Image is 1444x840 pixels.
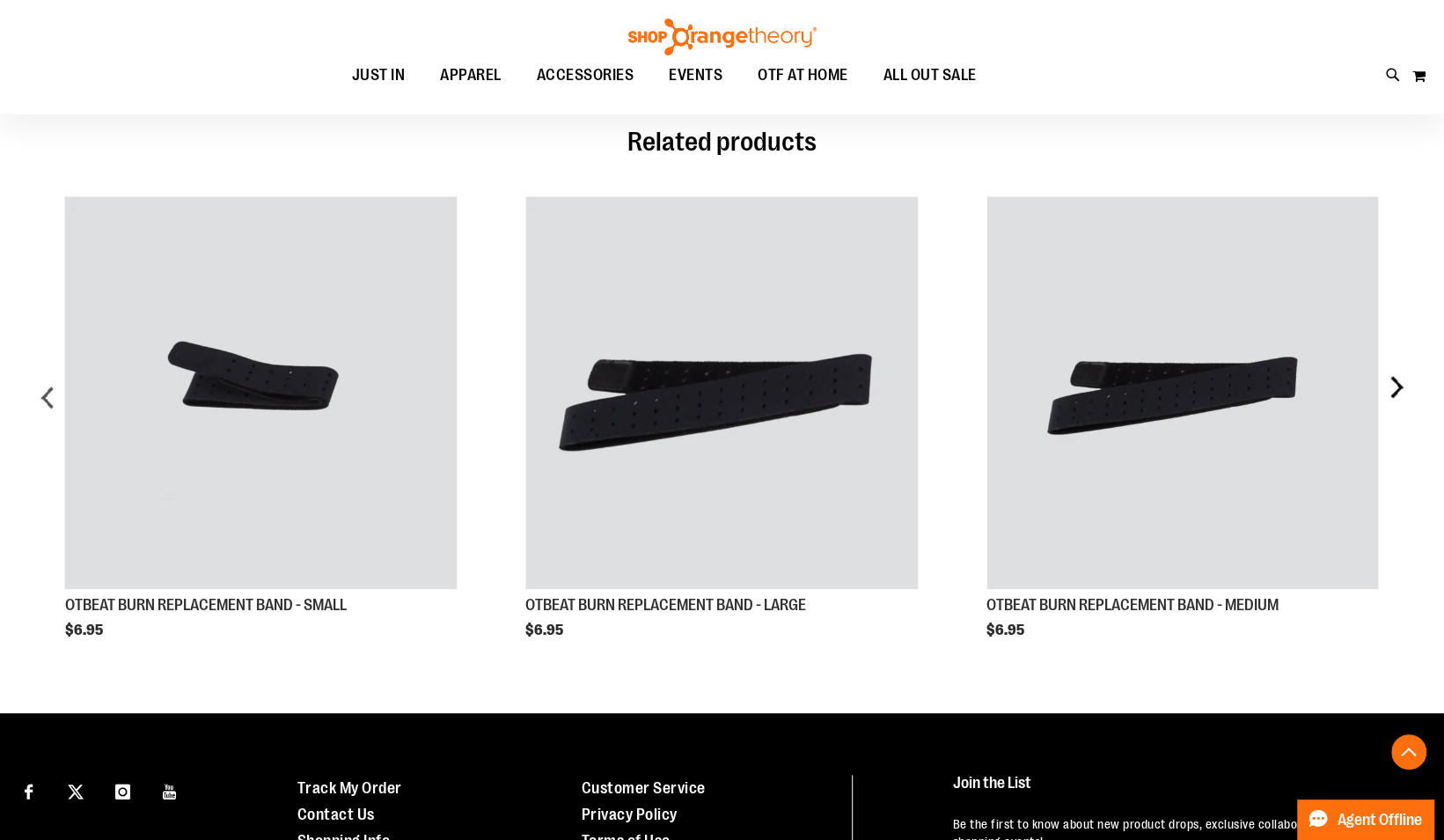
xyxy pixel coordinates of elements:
img: OTBEAT BURN REPLACEMENT BAND - LARGE [525,196,918,589]
a: Product Page Link [65,196,458,592]
span: OTF AT HOME [758,55,848,95]
span: EVENTS [669,55,722,95]
div: next [1378,170,1413,638]
span: ALL OUT SALE [883,55,977,95]
span: ACCESSORIES [537,55,634,95]
img: Shop Orangetheory [626,18,819,55]
a: Product Page Link [525,196,918,592]
a: Privacy Policy [581,806,677,823]
a: Visit our Instagram page [107,775,138,806]
div: prev [31,170,66,638]
span: APPAREL [440,55,502,95]
span: Agent Offline [1338,812,1422,829]
span: $6.95 [525,623,566,638]
span: $6.95 [65,623,106,638]
span: Related products [627,127,817,157]
a: Visit our X page [61,775,92,806]
a: Customer Service [581,779,705,797]
img: OTBEAT BURN REPLACEMENT BAND - SMALL [65,196,458,589]
a: Contact Us [297,806,375,823]
a: Visit our Youtube page [155,775,186,806]
span: JUST IN [352,55,406,95]
a: Visit our Facebook page [13,775,44,806]
img: OTBEAT BURN REPLACEMENT BAND - MEDIUM [986,196,1379,589]
img: Twitter [68,784,84,799]
h4: Join the List [953,775,1408,807]
span: $6.95 [986,623,1027,638]
a: Track My Order [297,779,402,797]
a: OTBEAT BURN REPLACEMENT BAND - SMALL [65,596,347,614]
button: Back To Top [1391,734,1426,770]
button: Agent Offline [1297,799,1433,840]
a: OTBEAT BURN REPLACEMENT BAND - MEDIUM [986,596,1279,614]
a: Product Page Link [986,196,1379,592]
a: OTBEAT BURN REPLACEMENT BAND - LARGE [525,596,806,614]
